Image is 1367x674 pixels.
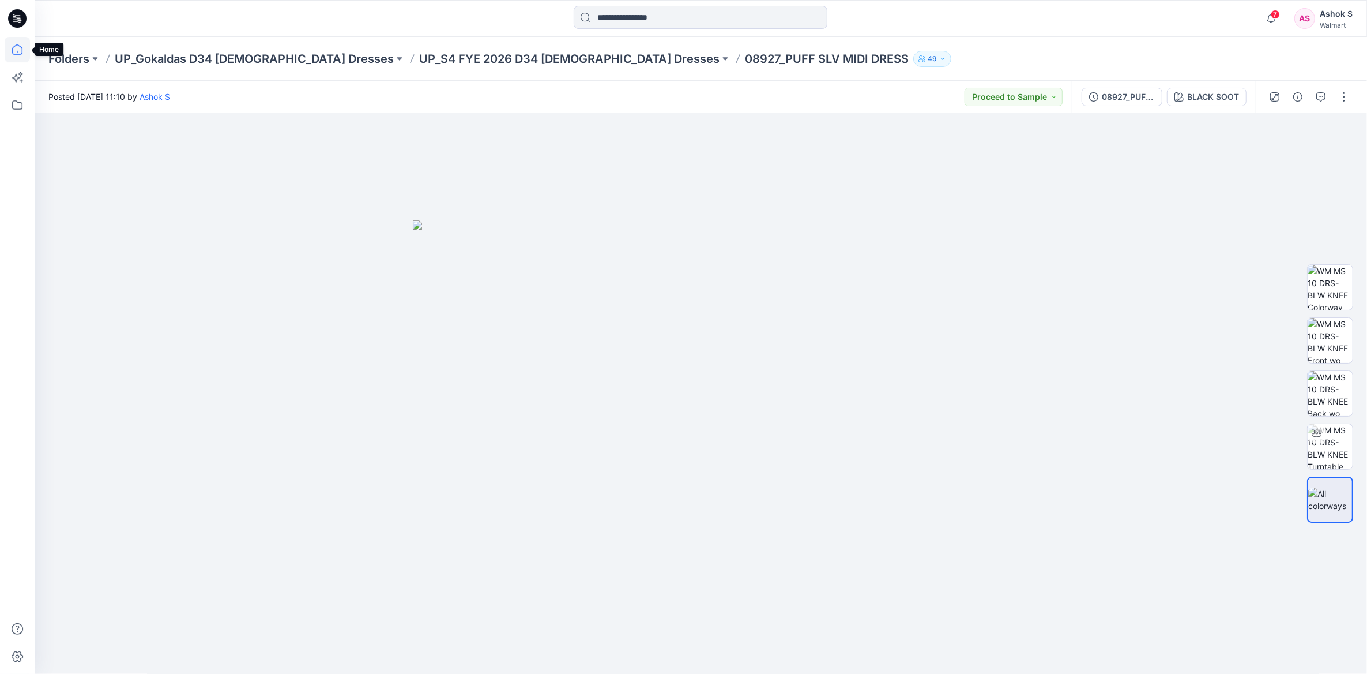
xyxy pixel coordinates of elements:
p: 49 [928,53,937,65]
button: Details [1289,88,1307,106]
div: 08927_PUFF SLV MIDI DRESS [1102,91,1155,103]
div: Walmart [1320,21,1353,29]
span: 7 [1271,10,1280,19]
img: WM MS 10 DRS-BLW KNEE Colorway wo Avatar [1308,265,1353,310]
button: 49 [913,51,951,67]
a: Folders [48,51,89,67]
img: WM MS 10 DRS-BLW KNEE Back wo Avatar [1308,371,1353,416]
img: WM MS 10 DRS-BLW KNEE Front wo Avatar [1308,318,1353,363]
img: All colorways [1308,488,1352,512]
a: UP_S4 FYE 2026 D34 [DEMOGRAPHIC_DATA] Dresses [419,51,720,67]
span: Posted [DATE] 11:10 by [48,91,170,103]
img: eyJhbGciOiJIUzI1NiIsImtpZCI6IjAiLCJzbHQiOiJzZXMiLCJ0eXAiOiJKV1QifQ.eyJkYXRhIjp7InR5cGUiOiJzdG9yYW... [413,220,989,674]
div: Ashok S [1320,7,1353,21]
div: BLACK SOOT [1187,91,1239,103]
a: UP_Gokaldas D34 [DEMOGRAPHIC_DATA] Dresses [115,51,394,67]
img: WM MS 10 DRS-BLW KNEE Turntable with Avatar [1308,424,1353,469]
button: 08927_PUFF SLV MIDI DRESS [1082,88,1162,106]
a: Ashok S [140,92,170,102]
p: 08927_PUFF SLV MIDI DRESS [745,51,909,67]
button: BLACK SOOT [1167,88,1247,106]
div: AS [1294,8,1315,29]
